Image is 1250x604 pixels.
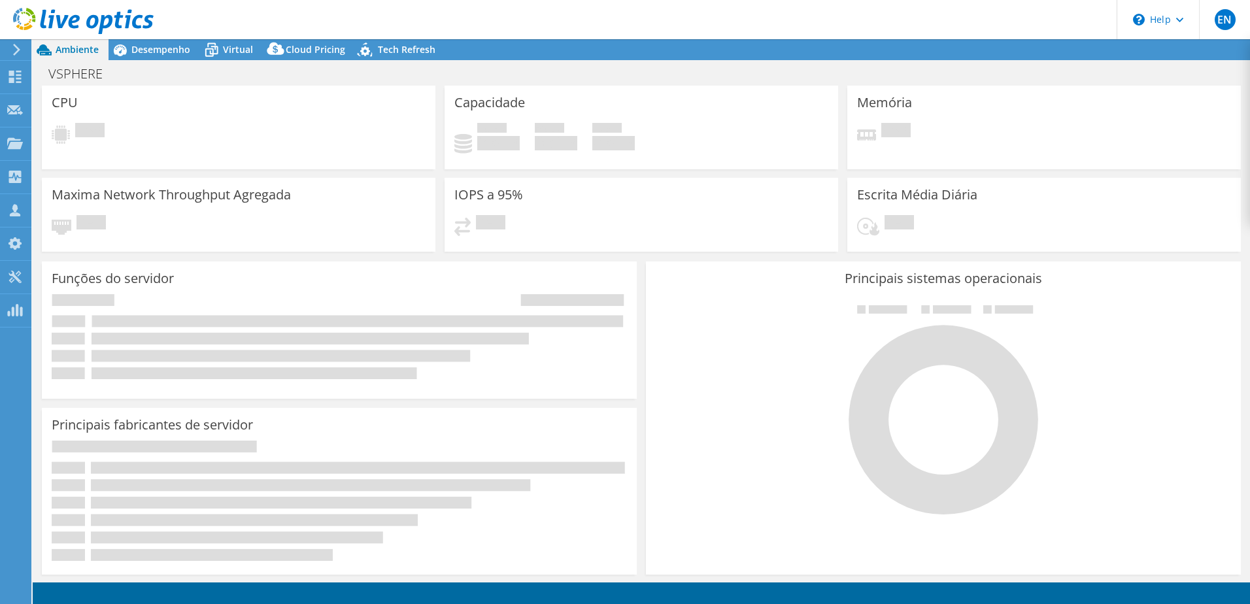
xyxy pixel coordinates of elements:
[592,123,622,136] span: Total
[656,271,1231,286] h3: Principais sistemas operacionais
[592,136,635,150] h4: 0 GiB
[1133,14,1145,25] svg: \n
[477,123,507,136] span: Usado
[286,43,345,56] span: Cloud Pricing
[52,418,253,432] h3: Principais fabricantes de servidor
[1215,9,1236,30] span: EN
[881,123,911,141] span: Pendente
[857,188,977,202] h3: Escrita Média Diária
[477,136,520,150] h4: 0 GiB
[75,123,105,141] span: Pendente
[52,95,78,110] h3: CPU
[885,215,914,233] span: Pendente
[476,215,505,233] span: Pendente
[454,95,525,110] h3: Capacidade
[223,43,253,56] span: Virtual
[131,43,190,56] span: Desempenho
[52,271,174,286] h3: Funções do servidor
[454,188,523,202] h3: IOPS a 95%
[76,215,106,233] span: Pendente
[52,188,291,202] h3: Maxima Network Throughput Agregada
[378,43,435,56] span: Tech Refresh
[42,67,123,81] h1: VSPHERE
[535,123,564,136] span: Disponível
[56,43,99,56] span: Ambiente
[535,136,577,150] h4: 0 GiB
[857,95,912,110] h3: Memória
